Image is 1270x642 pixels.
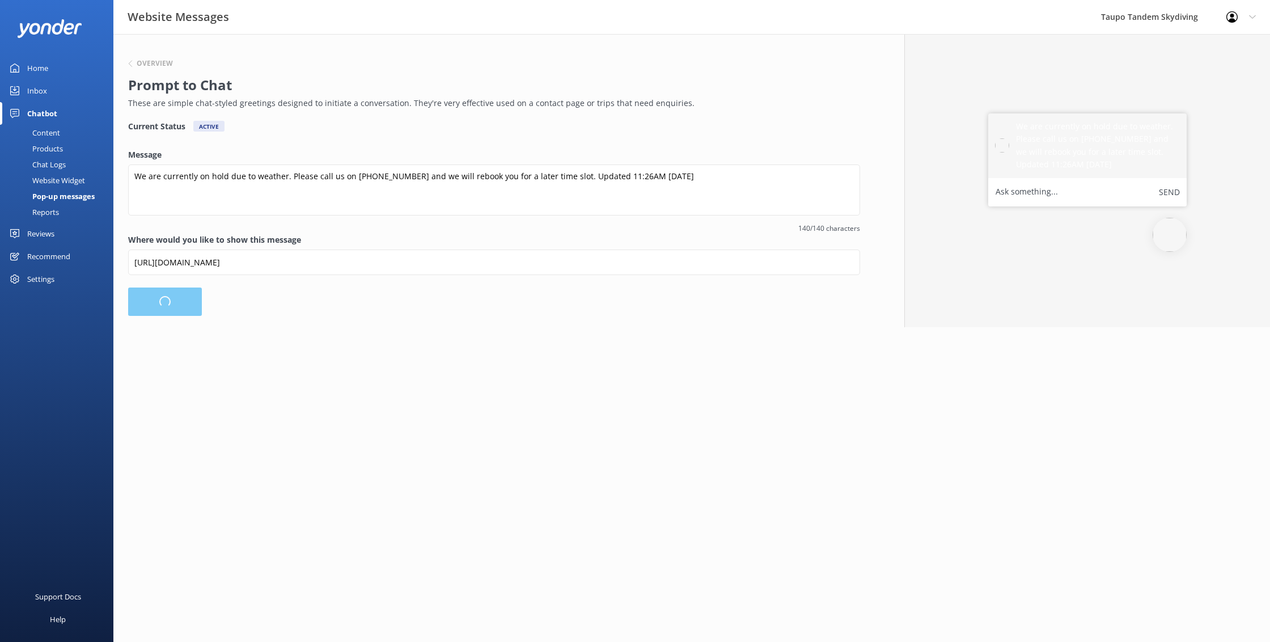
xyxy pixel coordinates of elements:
a: Content [7,125,113,141]
div: Reviews [27,222,54,245]
div: Reports [7,204,59,220]
label: Where would you like to show this message [128,234,860,246]
a: Reports [7,204,113,220]
div: Help [50,608,66,631]
button: Overview [128,60,173,67]
h3: Website Messages [128,8,229,26]
label: Message [128,149,860,161]
h6: Overview [137,60,173,67]
div: Active [193,121,225,132]
textarea: We are currently on hold due to weather. Please call us on [PHONE_NUMBER] and we will rebook you ... [128,164,860,216]
h5: We are currently on hold due to weather. Please call us on [PHONE_NUMBER] and we will rebook you ... [1016,120,1180,171]
a: Pop-up messages [7,188,113,204]
label: Ask something... [996,185,1058,200]
div: Home [27,57,48,79]
div: Chatbot [27,102,57,125]
button: Send [1159,185,1180,200]
a: Products [7,141,113,157]
p: These are simple chat-styled greetings designed to initiate a conversation. They're very effectiv... [128,97,854,109]
a: Chat Logs [7,157,113,172]
div: Pop-up messages [7,188,95,204]
h4: Current Status [128,121,185,132]
div: Inbox [27,79,47,102]
div: Recommend [27,245,70,268]
div: Support Docs [35,585,81,608]
span: 140/140 characters [128,223,860,234]
div: Products [7,141,63,157]
img: yonder-white-logo.png [17,19,82,38]
h2: Prompt to Chat [128,74,854,96]
div: Chat Logs [7,157,66,172]
input: https://www.example.com/page [128,250,860,275]
div: Settings [27,268,54,290]
div: Content [7,125,60,141]
a: Website Widget [7,172,113,188]
div: Website Widget [7,172,85,188]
